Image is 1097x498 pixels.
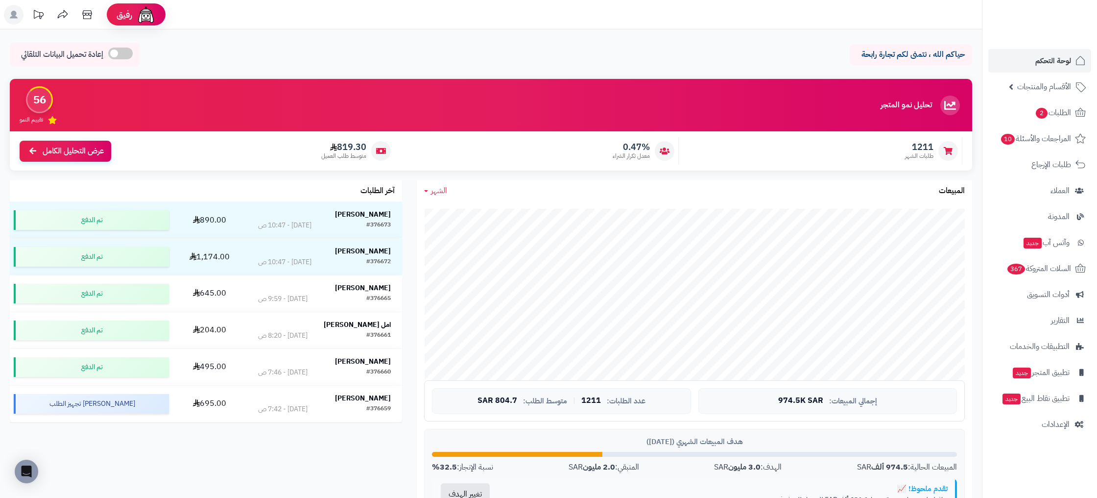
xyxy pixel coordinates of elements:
[360,187,395,196] h3: آخر الطلبات
[366,221,391,230] div: #376673
[829,397,877,405] span: إجمالي المبيعات:
[1030,26,1088,47] img: logo-2.png
[583,461,615,473] strong: 2.0 مليون
[136,5,156,25] img: ai-face.png
[714,462,782,473] div: الهدف: SAR
[1035,54,1071,68] span: لوحة التحكم
[26,5,50,27] a: تحديثات المنصة
[173,239,247,275] td: 1,174.00
[21,49,103,60] span: إعادة تحميل البيانات التلقائي
[432,461,457,473] strong: 32.5%
[988,205,1091,228] a: المدونة
[335,246,391,256] strong: [PERSON_NAME]
[1027,288,1070,301] span: أدوات التسويق
[117,9,132,21] span: رفيق
[607,397,645,405] span: عدد الطلبات:
[988,361,1091,384] a: تطبيق المتجرجديد
[613,142,650,152] span: 0.47%
[1007,264,1025,274] span: 367
[988,257,1091,280] a: السلات المتروكة367
[335,393,391,403] strong: [PERSON_NAME]
[988,387,1091,410] a: تطبيق نقاط البيعجديد
[43,146,104,157] span: عرض التحليل الكامل
[1050,184,1070,198] span: العملاء
[1048,210,1070,224] span: المدونة
[857,462,957,473] div: المبيعات الحالية: SAR
[20,116,43,124] span: تقييم النمو
[173,275,247,312] td: 645.00
[20,141,111,162] a: عرض التحليل الكامل
[569,462,639,473] div: المتبقي: SAR
[324,320,391,330] strong: امل [PERSON_NAME]
[14,210,169,230] div: تم الدفع
[173,202,247,238] td: 890.00
[258,257,311,267] div: [DATE] - 10:47 ص
[258,221,311,230] div: [DATE] - 10:47 ص
[988,179,1091,202] a: العملاء
[1010,340,1070,353] span: التطبيقات والخدمات
[258,368,308,377] div: [DATE] - 7:46 ص
[1036,108,1048,119] span: 2
[988,127,1091,150] a: المراجعات والأسئلة10
[432,462,493,473] div: نسبة الإنجاز:
[988,101,1091,124] a: الطلبات2
[1031,158,1071,172] span: طلبات الإرجاع
[14,321,169,340] div: تم الدفع
[728,461,761,473] strong: 3.0 مليون
[1001,134,1015,145] span: 10
[431,185,447,197] span: الشهر
[1002,392,1070,405] span: تطبيق نقاط البيع
[988,335,1091,358] a: التطبيقات والخدمات
[366,294,391,304] div: #376665
[321,142,366,152] span: 819.30
[14,357,169,377] div: تم الدفع
[1023,236,1070,249] span: وآتس آب
[905,152,933,160] span: طلبات الشهر
[1000,132,1071,146] span: المراجعات والأسئلة
[988,309,1091,332] a: التقارير
[432,437,957,447] div: هدف المبيعات الشهري ([DATE])
[506,484,948,494] div: تقدم ملحوظ! 📈
[613,152,650,160] span: معدل تكرار الشراء
[14,394,169,414] div: [PERSON_NAME] تجهيز الطلب
[573,397,575,404] span: |
[857,49,965,60] p: حياكم الله ، نتمنى لكم تجارة رابحة
[14,247,169,267] div: تم الدفع
[15,460,38,483] div: Open Intercom Messenger
[1013,368,1031,378] span: جديد
[523,397,567,405] span: متوسط الطلب:
[1051,314,1070,327] span: التقارير
[321,152,366,160] span: متوسط طلب العميل
[366,368,391,377] div: #376660
[366,404,391,414] div: #376659
[988,231,1091,254] a: وآتس آبجديد
[1017,80,1071,94] span: الأقسام والمنتجات
[258,294,308,304] div: [DATE] - 9:59 ص
[871,461,908,473] strong: 974.5 ألف
[988,283,1091,306] a: أدوات التسويق
[335,209,391,220] strong: [PERSON_NAME]
[1006,262,1071,275] span: السلات المتروكة
[258,404,308,414] div: [DATE] - 7:42 ص
[905,142,933,152] span: 1211
[988,153,1091,176] a: طلبات الإرجاع
[173,312,247,349] td: 204.00
[988,413,1091,436] a: الإعدادات
[173,386,247,422] td: 695.00
[366,331,391,341] div: #376661
[778,397,823,405] span: 974.5K SAR
[1035,106,1071,120] span: الطلبات
[258,331,308,341] div: [DATE] - 8:20 ص
[1024,238,1042,249] span: جديد
[335,356,391,367] strong: [PERSON_NAME]
[366,257,391,267] div: #376672
[1002,394,1021,404] span: جديد
[477,397,517,405] span: 804.7 SAR
[988,49,1091,73] a: لوحة التحكم
[14,284,169,303] div: تم الدفع
[1012,366,1070,379] span: تطبيق المتجر
[939,187,965,196] h3: المبيعات
[1042,418,1070,431] span: الإعدادات
[173,349,247,385] td: 495.00
[424,185,447,197] a: الشهر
